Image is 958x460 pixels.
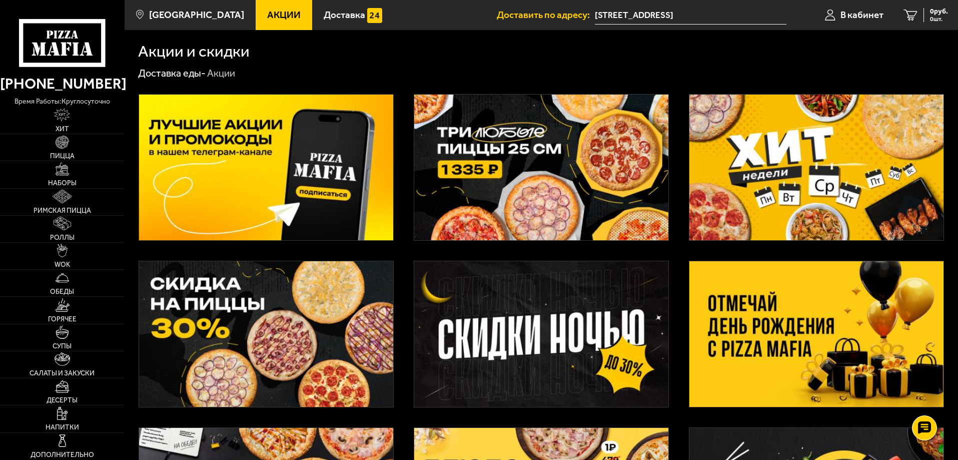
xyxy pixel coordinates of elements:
span: Салаты и закуски [30,370,95,377]
h1: Акции и скидки [138,44,250,60]
span: Горячее [48,316,77,323]
span: Супы [53,343,72,350]
a: Доставка еды- [138,67,206,79]
span: Доставка [324,10,365,20]
span: Акции [267,10,301,20]
span: Наборы [48,180,77,187]
span: Пицца [50,153,75,160]
span: Роллы [50,234,75,241]
span: Дополнительно [31,451,94,458]
div: Акции [207,67,235,80]
span: Напитки [46,424,79,431]
span: В кабинет [840,10,883,20]
input: Ваш адрес доставки [595,6,786,25]
span: 0 шт. [930,16,948,22]
span: Хит [56,126,69,133]
span: Десерты [47,397,78,404]
span: 0 руб. [930,8,948,15]
span: [GEOGRAPHIC_DATA] [149,10,244,20]
span: Доставить по адресу: [497,10,595,20]
span: WOK [55,261,70,268]
img: 15daf4d41897b9f0e9f617042186c801.svg [367,8,382,23]
span: Римская пицца [34,207,91,214]
span: Обеды [50,288,74,295]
